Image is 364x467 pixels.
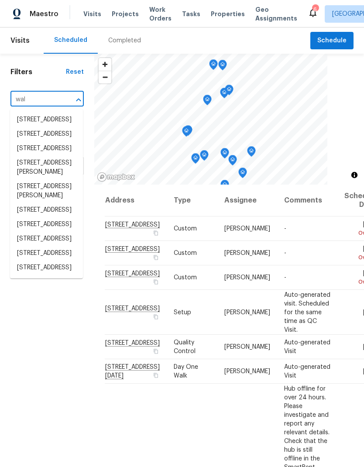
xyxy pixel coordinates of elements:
[10,31,30,50] span: Visits
[149,5,172,23] span: Work Orders
[284,340,330,354] span: Auto-generated Visit
[224,275,270,281] span: [PERSON_NAME]
[203,95,212,108] div: Map marker
[349,170,360,180] button: Toggle attribution
[152,347,160,355] button: Copy Address
[218,60,227,73] div: Map marker
[277,185,337,216] th: Comments
[54,36,87,45] div: Scheduled
[284,364,330,379] span: Auto-generated Visit
[220,180,229,193] div: Map marker
[220,88,229,101] div: Map marker
[174,340,196,354] span: Quality Control
[152,229,160,237] button: Copy Address
[10,203,83,217] li: [STREET_ADDRESS]
[184,125,192,139] div: Map marker
[182,126,191,140] div: Map marker
[182,11,200,17] span: Tasks
[284,250,286,256] span: -
[228,155,237,168] div: Map marker
[209,59,218,73] div: Map marker
[10,232,83,246] li: [STREET_ADDRESS]
[174,250,197,256] span: Custom
[352,170,357,180] span: Toggle attribution
[10,217,83,232] li: [STREET_ADDRESS]
[225,85,234,98] div: Map marker
[94,54,327,185] canvas: Map
[10,246,83,261] li: [STREET_ADDRESS]
[317,35,347,46] span: Schedule
[224,309,270,315] span: [PERSON_NAME]
[10,127,83,141] li: [STREET_ADDRESS]
[152,312,160,320] button: Copy Address
[211,10,245,18] span: Properties
[112,10,139,18] span: Projects
[10,141,83,156] li: [STREET_ADDRESS]
[284,292,330,333] span: Auto-generated visit. Scheduled for the same time as QC Visit.
[10,261,83,275] li: [STREET_ADDRESS]
[152,254,160,261] button: Copy Address
[217,185,277,216] th: Assignee
[224,226,270,232] span: [PERSON_NAME]
[284,226,286,232] span: -
[10,68,66,76] h1: Filters
[310,32,354,50] button: Schedule
[152,278,160,286] button: Copy Address
[191,153,200,167] div: Map marker
[167,185,217,216] th: Type
[312,5,318,14] div: 6
[10,179,83,203] li: [STREET_ADDRESS][PERSON_NAME]
[247,146,256,160] div: Map marker
[30,10,58,18] span: Maestro
[224,344,270,350] span: [PERSON_NAME]
[255,5,297,23] span: Geo Assignments
[99,58,111,71] button: Zoom in
[220,148,229,161] div: Map marker
[224,250,270,256] span: [PERSON_NAME]
[224,368,270,374] span: [PERSON_NAME]
[99,71,111,83] button: Zoom out
[66,68,84,76] div: Reset
[284,275,286,281] span: -
[174,309,191,315] span: Setup
[174,364,198,379] span: Day One Walk
[108,36,141,45] div: Completed
[200,150,209,164] div: Map marker
[83,10,101,18] span: Visits
[72,94,85,106] button: Close
[10,113,83,127] li: [STREET_ADDRESS]
[105,185,167,216] th: Address
[10,156,83,179] li: [STREET_ADDRESS][PERSON_NAME]
[152,371,160,379] button: Copy Address
[10,93,59,106] input: Search for an address...
[174,275,197,281] span: Custom
[97,172,135,182] a: Mapbox homepage
[238,168,247,181] div: Map marker
[174,226,197,232] span: Custom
